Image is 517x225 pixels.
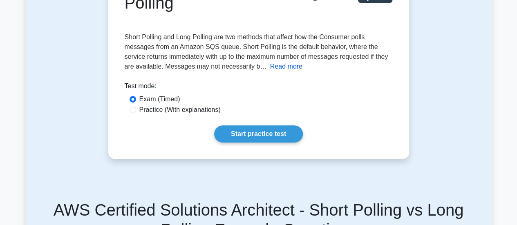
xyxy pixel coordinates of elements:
button: Read more [270,62,302,71]
a: Start practice test [214,125,303,143]
div: Test mode: [125,81,393,94]
label: Exam (Timed) [139,94,180,104]
span: Short Polling and Long Polling are two methods that affect how the Consumer polls messages from a... [125,33,388,70]
label: Practice (With explanations) [139,105,221,115]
